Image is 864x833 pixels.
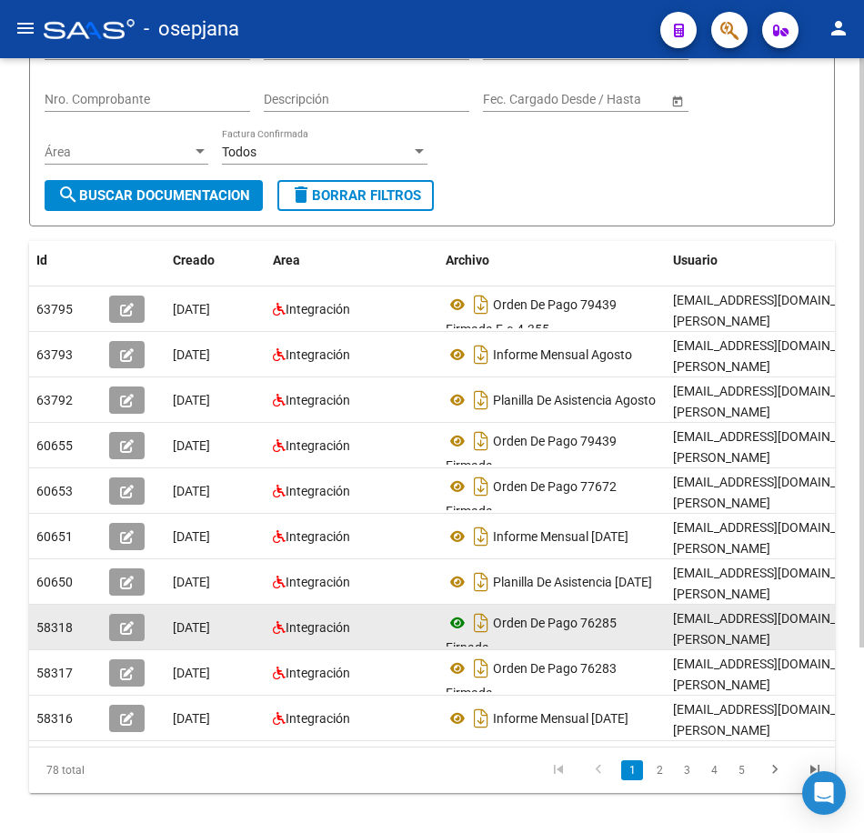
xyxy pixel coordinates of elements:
[173,438,210,453] span: [DATE]
[290,187,421,204] span: Borrar Filtros
[493,575,652,589] span: Planilla De Asistencia [DATE]
[173,393,210,407] span: [DATE]
[173,575,210,589] span: [DATE]
[266,241,438,280] datatable-header-cell: Area
[36,575,73,589] span: 60650
[36,711,73,726] span: 58316
[36,347,73,362] span: 63793
[173,711,210,726] span: [DATE]
[36,529,73,544] span: 60651
[173,620,210,635] span: [DATE]
[673,755,700,786] li: page 3
[703,760,725,780] a: 4
[758,760,792,780] a: go to next page
[286,575,350,589] span: Integración
[173,253,215,267] span: Creado
[565,92,654,107] input: Fecha fin
[728,755,755,786] li: page 5
[286,438,350,453] span: Integración
[173,484,210,498] span: [DATE]
[36,302,73,316] span: 63795
[469,654,493,683] i: Descargar documento
[469,567,493,597] i: Descargar documento
[798,760,832,780] a: go to last page
[15,17,36,39] mat-icon: menu
[36,620,73,635] span: 58318
[618,755,646,786] li: page 1
[277,180,434,211] button: Borrar Filtros
[493,347,632,362] span: Informe Mensual Agosto
[144,9,239,49] span: - osepjana
[29,748,190,793] div: 78 total
[286,484,350,498] span: Integración
[446,661,617,700] span: Orden De Pago 76283 Firmada
[166,241,266,280] datatable-header-cell: Creado
[36,393,73,407] span: 63792
[469,290,493,319] i: Descargar documento
[36,253,47,267] span: Id
[290,184,312,206] mat-icon: delete
[173,529,210,544] span: [DATE]
[286,529,350,544] span: Integración
[446,297,617,336] span: Orden De Pago 79439 Firmada F-c-4-355
[621,760,643,780] a: 1
[446,616,617,655] span: Orden De Pago 76285 Firnada
[173,302,210,316] span: [DATE]
[273,253,300,267] span: Area
[700,755,728,786] li: page 4
[673,253,718,267] span: Usuario
[222,145,256,159] span: Todos
[483,92,549,107] input: Fecha inicio
[286,393,350,407] span: Integración
[730,760,752,780] a: 5
[668,91,687,110] button: Open calendar
[286,666,350,680] span: Integración
[45,145,192,160] span: Área
[446,434,617,473] span: Orden De Pago 79439 Firmada
[469,608,493,637] i: Descargar documento
[173,666,210,680] span: [DATE]
[469,472,493,501] i: Descargar documento
[469,386,493,415] i: Descargar documento
[29,241,102,280] datatable-header-cell: Id
[828,17,849,39] mat-icon: person
[286,347,350,362] span: Integración
[802,771,846,815] div: Open Intercom Messenger
[581,760,616,780] a: go to previous page
[446,253,489,267] span: Archivo
[469,427,493,456] i: Descargar documento
[286,711,350,726] span: Integración
[286,620,350,635] span: Integración
[286,302,350,316] span: Integración
[493,711,628,726] span: Informe Mensual [DATE]
[541,760,576,780] a: go to first page
[45,180,263,211] button: Buscar Documentacion
[438,241,666,280] datatable-header-cell: Archivo
[469,522,493,551] i: Descargar documento
[57,184,79,206] mat-icon: search
[493,529,628,544] span: Informe Mensual [DATE]
[493,393,656,407] span: Planilla De Asistencia Agosto
[36,484,73,498] span: 60653
[646,755,673,786] li: page 2
[36,666,73,680] span: 58317
[648,760,670,780] a: 2
[469,704,493,733] i: Descargar documento
[36,438,73,453] span: 60655
[676,760,698,780] a: 3
[57,187,250,204] span: Buscar Documentacion
[173,347,210,362] span: [DATE]
[469,340,493,369] i: Descargar documento
[446,479,617,518] span: Orden De Pago 77672 Firmada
